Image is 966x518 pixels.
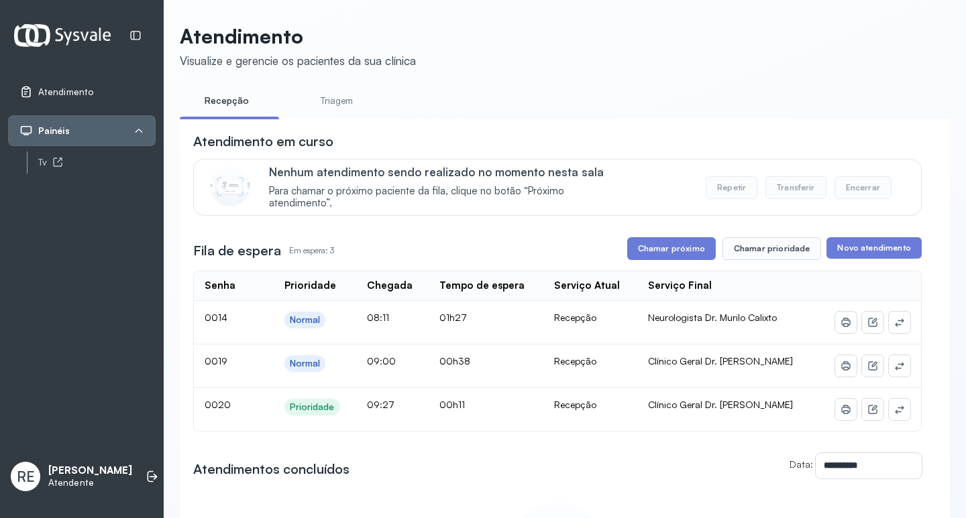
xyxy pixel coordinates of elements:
[627,237,716,260] button: Chamar próximo
[439,399,465,410] span: 00h11
[284,279,336,292] div: Prioridade
[38,154,156,171] a: Tv
[790,458,813,470] label: Data:
[554,355,627,367] div: Recepção
[19,85,144,99] a: Atendimento
[38,125,70,137] span: Painéis
[48,464,132,477] p: [PERSON_NAME]
[290,358,321,369] div: Normal
[439,355,470,367] span: 00h38
[367,399,394,410] span: 09:27
[826,237,921,259] button: Novo atendimento
[289,241,334,260] p: Em espera: 3
[193,132,333,151] h3: Atendimento em curso
[554,399,627,411] div: Recepção
[554,279,620,292] div: Serviço Atual
[180,24,416,48] p: Atendimento
[205,312,227,323] span: 0014
[722,237,822,260] button: Chamar prioridade
[835,176,892,199] button: Encerrar
[205,399,231,410] span: 0020
[38,157,156,168] div: Tv
[210,166,250,206] img: Imagem de CalloutCard
[648,355,793,367] span: Clínico Geral Dr. [PERSON_NAME]
[367,312,389,323] span: 08:11
[269,165,624,179] p: Nenhum atendimento sendo realizado no momento nesta sala
[205,355,227,367] span: 0019
[38,86,93,98] span: Atendimento
[205,279,235,292] div: Senha
[367,355,396,367] span: 09:00
[706,176,757,199] button: Repetir
[180,54,416,68] div: Visualize e gerencie os pacientes da sua clínica
[193,460,350,478] h3: Atendimentos concluídos
[367,279,413,292] div: Chegada
[193,241,281,260] h3: Fila de espera
[648,399,793,410] span: Clínico Geral Dr. [PERSON_NAME]
[648,279,712,292] div: Serviço Final
[648,312,777,323] span: Neurologista Dr. Murilo Calixto
[765,176,826,199] button: Transferir
[48,477,132,489] p: Atendente
[290,314,321,326] div: Normal
[290,90,384,112] a: Triagem
[269,185,624,210] span: Para chamar o próximo paciente da fila, clique no botão “Próximo atendimento”.
[14,24,111,46] img: Logotipo do estabelecimento
[290,401,335,413] div: Prioridade
[180,90,274,112] a: Recepção
[554,312,627,324] div: Recepção
[439,312,467,323] span: 01h27
[439,279,525,292] div: Tempo de espera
